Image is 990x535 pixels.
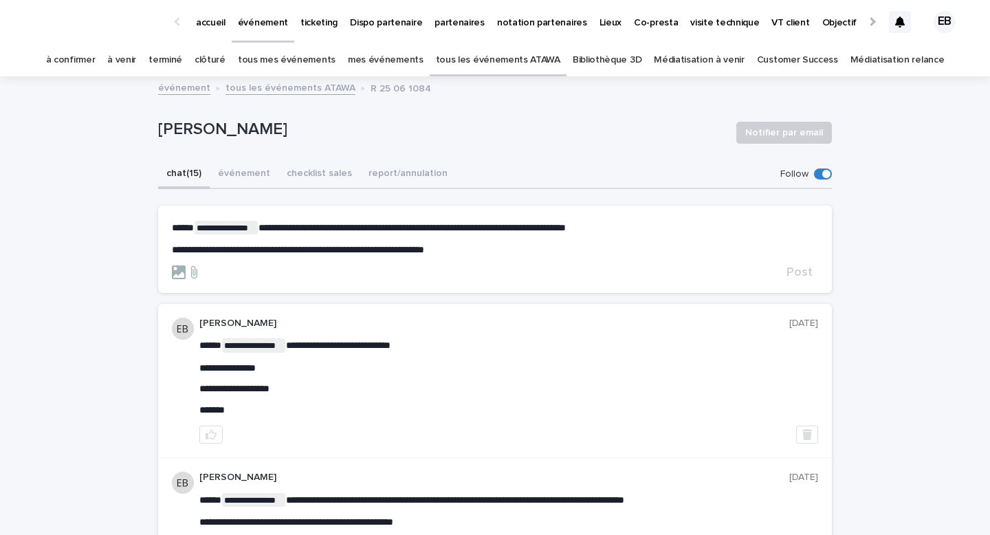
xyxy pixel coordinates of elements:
[850,44,945,76] a: Médiatisation relance
[238,44,335,76] a: tous mes événements
[278,160,360,189] button: checklist sales
[107,44,136,76] a: à venir
[796,426,818,444] button: Delete post
[573,44,641,76] a: Bibliothèque 3D
[210,160,278,189] button: événement
[158,120,725,140] p: [PERSON_NAME]
[757,44,838,76] a: Customer Success
[158,79,210,95] a: événement
[199,318,789,329] p: [PERSON_NAME]
[199,426,223,444] button: like this post
[27,8,161,36] img: Ls34BcGeRexTGTNfXpUC
[199,472,789,483] p: [PERSON_NAME]
[789,472,818,483] p: [DATE]
[654,44,745,76] a: Médiatisation à venir
[348,44,423,76] a: mes événements
[195,44,225,76] a: clôturé
[436,44,560,76] a: tous les événements ATAWA
[745,126,823,140] span: Notifier par email
[934,11,956,33] div: EB
[158,160,210,189] button: chat (15)
[786,266,813,279] span: Post
[371,80,431,95] p: R 25 06 1084
[148,44,182,76] a: terminé
[360,160,456,189] button: report/annulation
[736,122,832,144] button: Notifier par email
[780,168,808,180] p: Follow
[781,266,818,279] button: Post
[789,318,818,329] p: [DATE]
[46,44,96,76] a: à confirmer
[225,79,355,95] a: tous les événements ATAWA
